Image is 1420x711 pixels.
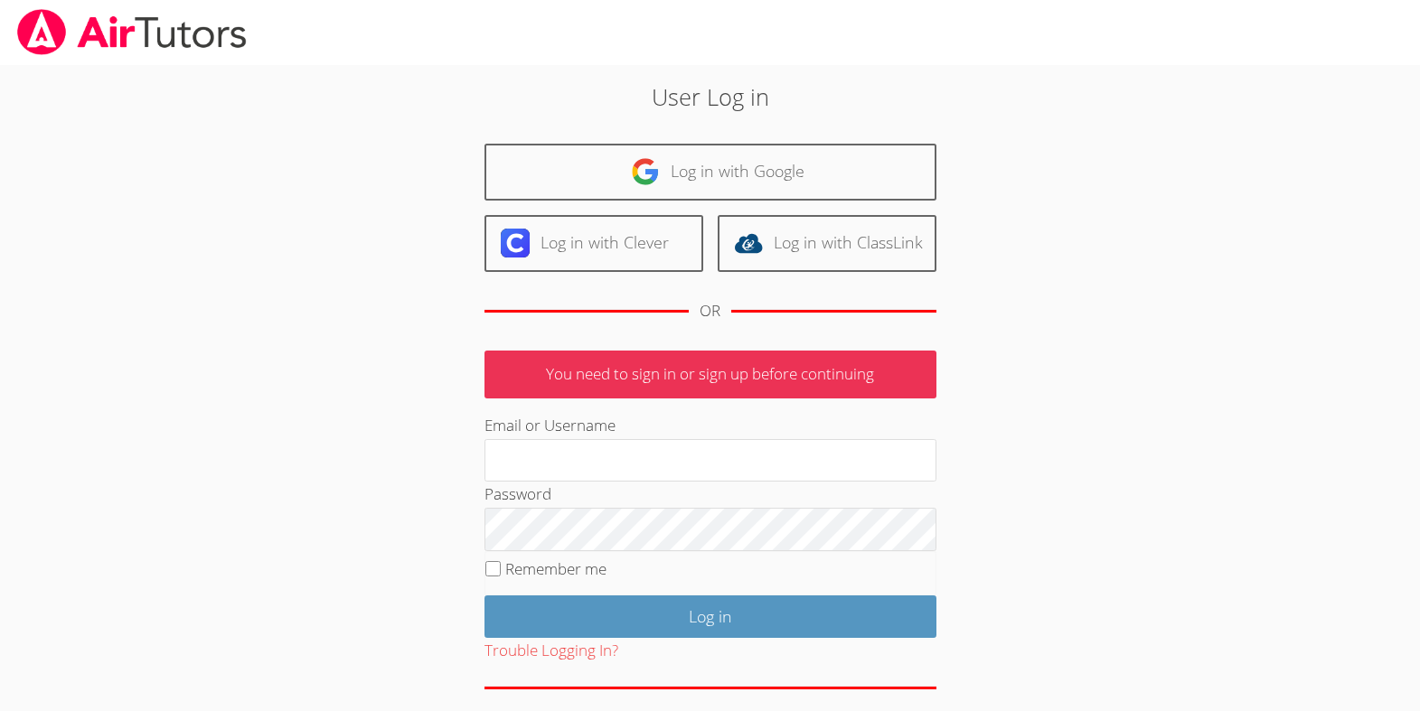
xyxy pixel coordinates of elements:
[501,229,530,257] img: clever-logo-6eab21bc6e7a338710f1a6ff85c0baf02591cd810cc4098c63d3a4b26e2feb20.svg
[700,298,720,324] div: OR
[326,80,1093,114] h2: User Log in
[484,144,936,201] a: Log in with Google
[484,351,936,398] p: You need to sign in or sign up before continuing
[484,638,618,664] button: Trouble Logging In?
[631,157,660,186] img: google-logo-50288ca7cdecda66e5e0955fdab243c47b7ad437acaf1139b6f446037453330a.svg
[734,229,763,257] img: classlink-logo-d6bb404cc1216ec64c9a2012d9dc4662098be43eaf13dc465df04b49fa7ab582.svg
[484,483,551,504] label: Password
[484,215,703,272] a: Log in with Clever
[15,9,249,55] img: airtutors_banner-c4298cdbf04f3fff15de1276eac7730deb9818008684d7c2e4769d2f7ddbe033.png
[718,215,936,272] a: Log in with ClassLink
[505,558,607,579] label: Remember me
[484,415,616,435] label: Email or Username
[484,595,936,638] input: Log in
